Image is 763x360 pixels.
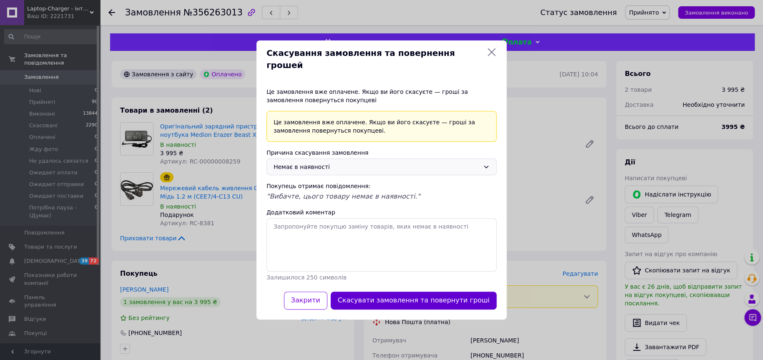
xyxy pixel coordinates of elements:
span: "Вибачте, цього товару немає в наявності." [266,192,420,200]
div: Причина скасування замовлення [266,149,497,157]
label: Додатковий коментар [266,209,335,216]
div: Немає в наявності [274,162,479,171]
div: Це замовлення вже оплачене. Якщо ви його скасуєте — гроші за замовлення повернуться покупцеві [266,88,497,104]
div: Покупець отримає повідомлення: [266,182,497,190]
button: Закрити [284,292,327,310]
button: Скасувати замовлення та повернути гроші [331,292,497,310]
span: Скасування замовлення та повернення грошей [266,47,483,71]
span: Залишилося 250 символів [266,274,346,281]
div: Це замовлення вже оплачене. Якщо ви його скасуєте — гроші за замовлення повернуться покупцеві. [266,111,497,142]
